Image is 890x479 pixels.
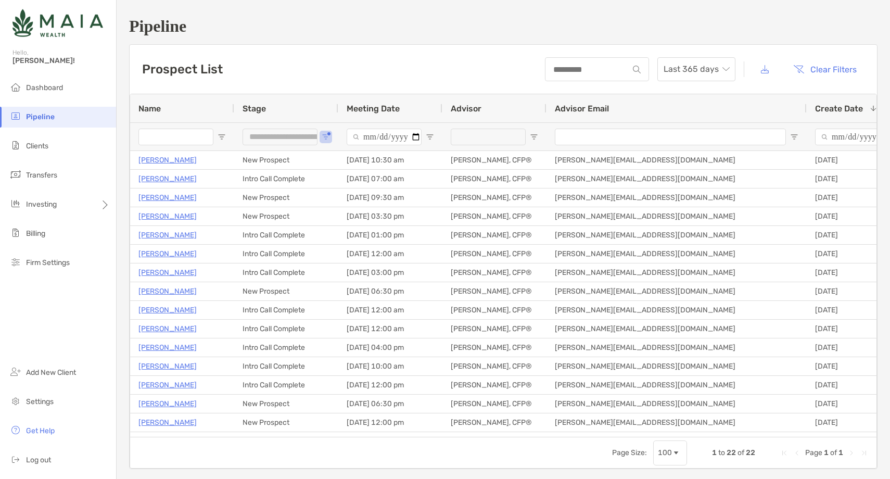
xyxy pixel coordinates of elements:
[9,256,22,268] img: firm-settings icon
[338,245,442,263] div: [DATE] 12:00 am
[347,129,422,145] input: Meeting Date Filter Input
[746,448,755,457] span: 22
[138,397,197,410] a: [PERSON_NAME]
[9,365,22,378] img: add_new_client icon
[546,151,807,169] div: [PERSON_NAME][EMAIL_ADDRESS][DOMAIN_NAME]
[860,449,868,457] div: Last Page
[338,301,442,319] div: [DATE] 12:00 am
[815,104,863,114] span: Create Date
[138,416,197,429] p: [PERSON_NAME]
[338,432,442,450] div: [DATE] 05:30 pm
[138,172,197,185] a: [PERSON_NAME]
[218,133,226,141] button: Open Filter Menu
[785,58,864,81] button: Clear Filters
[546,245,807,263] div: [PERSON_NAME][EMAIL_ADDRESS][DOMAIN_NAME]
[838,448,843,457] span: 1
[347,104,400,114] span: Meeting Date
[234,207,338,225] div: New Prospect
[442,170,546,188] div: [PERSON_NAME], CFP®
[442,263,546,282] div: [PERSON_NAME], CFP®
[138,129,213,145] input: Name Filter Input
[234,282,338,300] div: New Prospect
[26,83,63,92] span: Dashboard
[234,188,338,207] div: New Prospect
[338,395,442,413] div: [DATE] 06:30 pm
[815,129,890,145] input: Create Date Filter Input
[612,448,647,457] div: Page Size:
[442,320,546,338] div: [PERSON_NAME], CFP®
[138,210,197,223] a: [PERSON_NAME]
[793,449,801,457] div: Previous Page
[738,448,744,457] span: of
[824,448,829,457] span: 1
[546,413,807,432] div: [PERSON_NAME][EMAIL_ADDRESS][DOMAIN_NAME]
[546,226,807,244] div: [PERSON_NAME][EMAIL_ADDRESS][DOMAIN_NAME]
[138,266,197,279] p: [PERSON_NAME]
[142,62,223,77] h3: Prospect List
[546,301,807,319] div: [PERSON_NAME][EMAIL_ADDRESS][DOMAIN_NAME]
[546,207,807,225] div: [PERSON_NAME][EMAIL_ADDRESS][DOMAIN_NAME]
[138,304,197,317] a: [PERSON_NAME]
[442,282,546,300] div: [PERSON_NAME], CFP®
[546,263,807,282] div: [PERSON_NAME][EMAIL_ADDRESS][DOMAIN_NAME]
[138,154,197,167] a: [PERSON_NAME]
[138,322,197,335] a: [PERSON_NAME]
[9,110,22,122] img: pipeline icon
[442,376,546,394] div: [PERSON_NAME], CFP®
[138,104,161,114] span: Name
[138,191,197,204] a: [PERSON_NAME]
[26,258,70,267] span: Firm Settings
[546,376,807,394] div: [PERSON_NAME][EMAIL_ADDRESS][DOMAIN_NAME]
[546,320,807,338] div: [PERSON_NAME][EMAIL_ADDRESS][DOMAIN_NAME]
[546,395,807,413] div: [PERSON_NAME][EMAIL_ADDRESS][DOMAIN_NAME]
[138,229,197,242] p: [PERSON_NAME]
[26,171,57,180] span: Transfers
[805,448,822,457] span: Page
[664,58,729,81] span: Last 365 days
[12,56,110,65] span: [PERSON_NAME]!
[26,142,48,150] span: Clients
[138,247,197,260] a: [PERSON_NAME]
[780,449,789,457] div: First Page
[138,341,197,354] p: [PERSON_NAME]
[138,285,197,298] a: [PERSON_NAME]
[9,168,22,181] img: transfers icon
[338,338,442,357] div: [DATE] 04:00 pm
[234,320,338,338] div: Intro Call Complete
[234,245,338,263] div: Intro Call Complete
[9,81,22,93] img: dashboard icon
[234,357,338,375] div: Intro Call Complete
[338,226,442,244] div: [DATE] 01:00 pm
[9,197,22,210] img: investing icon
[546,432,807,450] div: [PERSON_NAME][EMAIL_ADDRESS][DOMAIN_NAME]
[322,133,330,141] button: Open Filter Menu
[442,357,546,375] div: [PERSON_NAME], CFP®
[9,424,22,436] img: get-help icon
[555,129,786,145] input: Advisor Email Filter Input
[546,357,807,375] div: [PERSON_NAME][EMAIL_ADDRESS][DOMAIN_NAME]
[338,151,442,169] div: [DATE] 10:30 am
[129,17,878,36] h1: Pipeline
[830,448,837,457] span: of
[718,448,725,457] span: to
[442,245,546,263] div: [PERSON_NAME], CFP®
[338,263,442,282] div: [DATE] 03:00 pm
[338,207,442,225] div: [DATE] 03:30 pm
[9,226,22,239] img: billing icon
[546,188,807,207] div: [PERSON_NAME][EMAIL_ADDRESS][DOMAIN_NAME]
[9,453,22,465] img: logout icon
[138,360,197,373] p: [PERSON_NAME]
[442,413,546,432] div: [PERSON_NAME], CFP®
[9,395,22,407] img: settings icon
[243,104,266,114] span: Stage
[847,449,856,457] div: Next Page
[338,357,442,375] div: [DATE] 10:00 am
[26,368,76,377] span: Add New Client
[442,432,546,450] div: [PERSON_NAME], CFP®
[426,133,434,141] button: Open Filter Menu
[9,139,22,152] img: clients icon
